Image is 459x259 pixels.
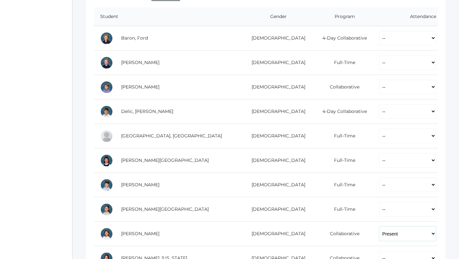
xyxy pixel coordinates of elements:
td: Full-Time [312,148,372,173]
td: Full-Time [312,197,372,222]
td: [DEMOGRAPHIC_DATA] [241,222,312,246]
div: Ford Baron [100,32,113,45]
a: [PERSON_NAME] [121,84,159,90]
td: 4-Day Collaborative [312,26,372,51]
div: Jack Crosby [100,81,113,94]
td: [DEMOGRAPHIC_DATA] [241,75,312,99]
a: [PERSON_NAME] [121,231,159,236]
td: Collaborative [312,222,372,246]
div: Sofia La Rosa [100,203,113,216]
a: [PERSON_NAME] [121,182,159,188]
a: [PERSON_NAME] [121,60,159,65]
td: [DEMOGRAPHIC_DATA] [241,148,312,173]
td: Full-Time [312,124,372,148]
div: Brody Bigley [100,56,113,69]
a: Baron, Ford [121,35,148,41]
td: [DEMOGRAPHIC_DATA] [241,26,312,51]
a: Delic, [PERSON_NAME] [121,108,173,114]
th: Student [94,7,241,26]
td: [DEMOGRAPHIC_DATA] [241,173,312,197]
div: William Hibbard [100,179,113,191]
th: Program [312,7,372,26]
div: Easton Ferris [100,130,113,143]
td: 4-Day Collaborative [312,99,372,124]
a: [GEOGRAPHIC_DATA], [GEOGRAPHIC_DATA] [121,133,222,139]
td: Full-Time [312,51,372,75]
td: [DEMOGRAPHIC_DATA] [241,99,312,124]
td: [DEMOGRAPHIC_DATA] [241,197,312,222]
div: Lila Lau [100,227,113,240]
div: Victoria Harutyunyan [100,154,113,167]
td: Collaborative [312,75,372,99]
td: Full-Time [312,173,372,197]
a: [PERSON_NAME][GEOGRAPHIC_DATA] [121,206,209,212]
td: [DEMOGRAPHIC_DATA] [241,124,312,148]
a: [PERSON_NAME][GEOGRAPHIC_DATA] [121,157,209,163]
div: Luka Delic [100,105,113,118]
th: Gender [241,7,312,26]
td: [DEMOGRAPHIC_DATA] [241,51,312,75]
th: Attendance [373,7,438,26]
